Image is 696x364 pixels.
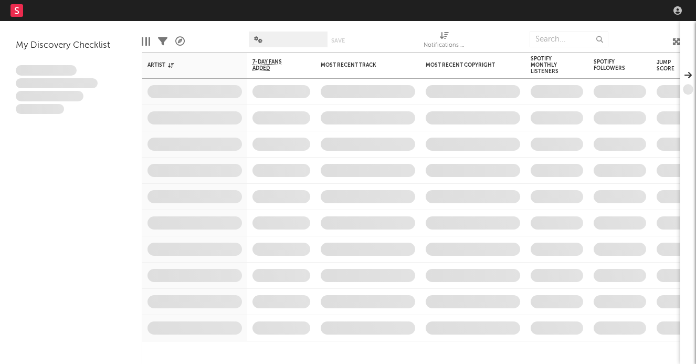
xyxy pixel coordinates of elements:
[531,56,567,75] div: Spotify Monthly Listeners
[424,39,466,52] div: Notifications (Artist)
[16,91,83,101] span: Praesent ac interdum
[16,104,64,115] span: Aliquam viverra
[657,59,683,72] div: Jump Score
[321,62,399,68] div: Most Recent Track
[142,26,150,57] div: Edit Columns
[16,78,98,89] span: Integer aliquet in purus et
[530,32,608,47] input: Search...
[331,38,345,44] button: Save
[16,39,126,52] div: My Discovery Checklist
[147,62,226,68] div: Artist
[158,26,167,57] div: Filters
[252,59,294,71] span: 7-Day Fans Added
[424,26,466,57] div: Notifications (Artist)
[594,59,630,71] div: Spotify Followers
[16,65,77,76] span: Lorem ipsum dolor
[175,26,185,57] div: A&R Pipeline
[426,62,504,68] div: Most Recent Copyright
